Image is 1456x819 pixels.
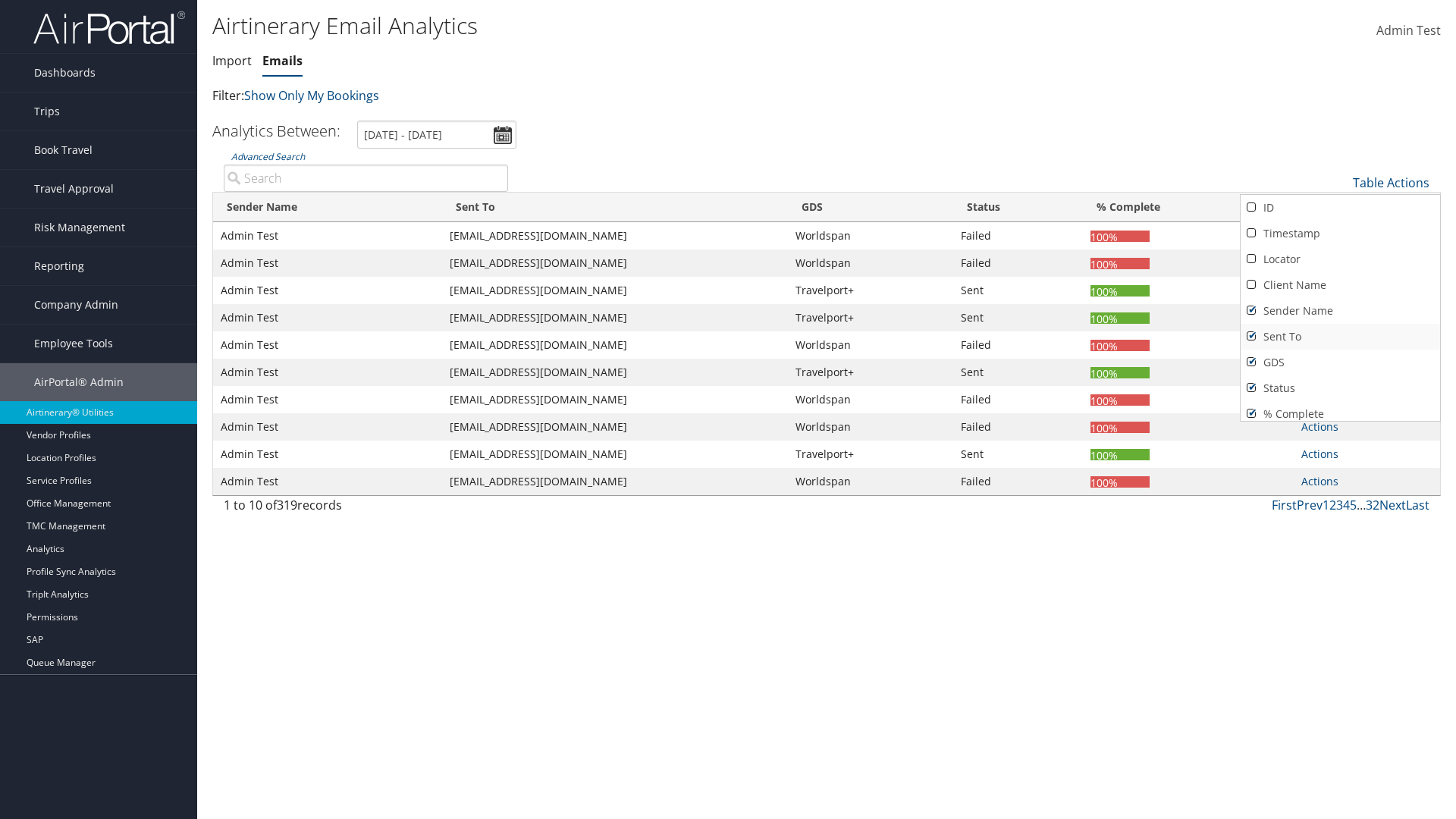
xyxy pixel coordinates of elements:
[1241,272,1440,298] a: Client Name
[34,325,113,362] span: Employee Tools
[33,10,185,45] img: airportal-logo.png
[1241,246,1440,272] a: Locator
[34,286,118,324] span: Company Admin
[34,170,114,208] span: Travel Approval
[1241,375,1440,401] a: Status
[34,209,125,246] span: Risk Management
[34,363,124,401] span: AirPortal® Admin
[34,54,96,92] span: Dashboards
[34,247,84,285] span: Reporting
[1241,221,1440,246] a: Timestamp
[1241,401,1440,427] a: % Complete
[34,131,93,169] span: Book Travel
[34,93,60,130] span: Trips
[1241,324,1440,350] a: Sent To
[1241,298,1440,324] a: Sender Name
[1241,350,1440,375] a: GDS
[1241,195,1440,221] a: ID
